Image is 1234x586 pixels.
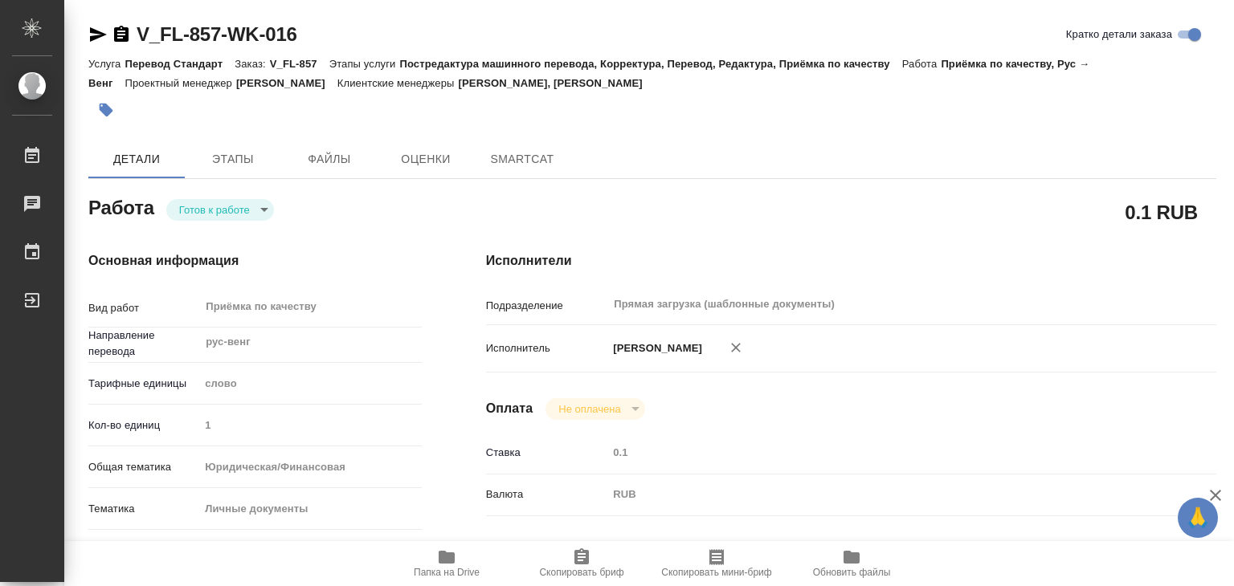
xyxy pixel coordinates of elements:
p: Тематика [88,501,199,517]
div: Личные документы [199,495,421,523]
p: [PERSON_NAME] [607,340,702,356]
h2: 0.1 RUB [1125,198,1198,226]
span: Оценки [387,149,464,169]
p: Общая тематика [88,459,199,475]
div: слово [199,370,421,397]
p: Тарифные единицы [88,376,199,392]
p: Заказ: [235,58,269,70]
span: Папка на Drive [414,567,480,578]
button: Готов к работе [174,203,255,217]
button: Удалить исполнителя [718,330,754,365]
span: Обновить файлы [813,567,891,578]
p: Кол-во единиц [88,417,199,433]
input: Пустое поле [607,441,1155,464]
button: Папка на Drive [379,541,514,586]
button: Скопировать ссылку [112,25,131,44]
p: Работа [902,58,942,70]
p: Исполнитель [486,340,608,356]
div: RUB [607,481,1155,508]
button: 🙏 [1178,498,1218,538]
p: [PERSON_NAME] [236,77,337,89]
p: Этапы услуги [329,58,400,70]
p: Перевод Стандарт [125,58,235,70]
span: SmartCat [484,149,561,169]
h4: Оплата [486,399,533,418]
p: Клиентские менеджеры [337,77,459,89]
span: Скопировать бриф [539,567,623,578]
span: Детали [98,149,175,169]
button: Скопировать бриф [514,541,649,586]
button: Не оплачена [554,402,625,416]
span: Кратко детали заказа [1066,26,1172,43]
span: Этапы [194,149,272,169]
p: Направление перевода [88,328,199,360]
span: Файлы [291,149,368,169]
button: Обновить файлы [784,541,919,586]
div: Готов к работе [545,398,644,420]
div: Готов к работе [166,199,274,221]
h4: Исполнители [486,251,1216,271]
h4: Основная информация [88,251,422,271]
h2: Работа [88,192,154,221]
p: Ставка [486,445,608,461]
p: Вид работ [88,300,199,316]
p: V_FL-857 [270,58,329,70]
a: V_FL-857-WK-016 [137,23,297,45]
span: Скопировать мини-бриф [661,567,771,578]
button: Скопировать ссылку для ЯМессенджера [88,25,108,44]
p: Услуга [88,58,125,70]
span: 🙏 [1184,501,1212,535]
button: Скопировать мини-бриф [649,541,784,586]
input: Пустое поле [199,413,421,437]
p: [PERSON_NAME], [PERSON_NAME] [459,77,655,89]
p: Подразделение [486,298,608,314]
p: Валюта [486,486,608,503]
p: Проектный менеджер [125,77,235,89]
div: Юридическая/Финансовая [199,454,421,481]
button: Добавить тэг [88,92,124,128]
p: Постредактура машинного перевода, Корректура, Перевод, Редактура, Приёмка по качеству [399,58,901,70]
